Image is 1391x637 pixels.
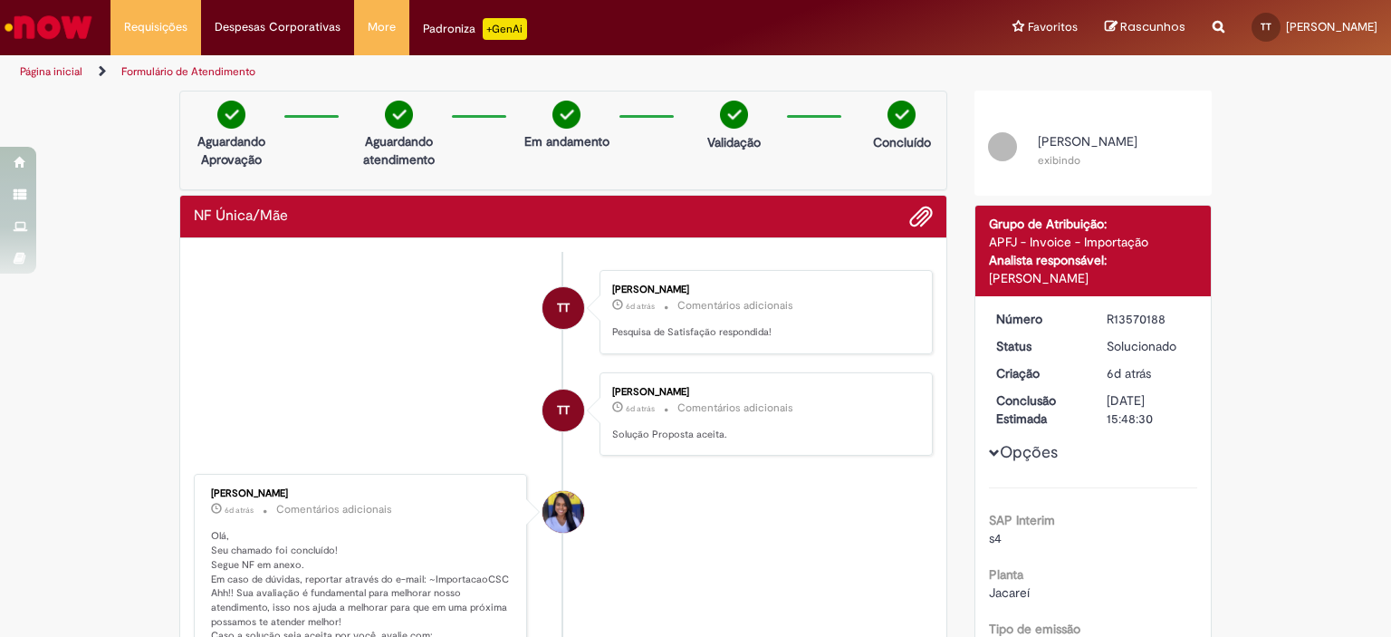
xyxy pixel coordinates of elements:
img: check-circle-green.png [720,101,748,129]
time: 26/09/2025 14:07:58 [626,301,655,312]
span: Jacareí [989,584,1030,601]
span: 6d atrás [225,505,254,516]
span: [PERSON_NAME] [1038,133,1137,150]
a: Página inicial [20,64,82,79]
div: Padroniza [423,18,527,40]
time: 26/09/2025 14:07:48 [626,403,655,414]
time: 26/09/2025 12:27:35 [225,505,254,516]
span: s4 [989,530,1002,546]
p: Aguardando atendimento [355,132,443,169]
button: Adicionar anexos [909,205,933,228]
span: TT [1261,21,1271,33]
span: Rascunhos [1120,18,1185,35]
span: 6d atrás [1107,365,1151,381]
time: 26/09/2025 11:40:39 [1107,365,1151,381]
dt: Conclusão Estimada [983,391,1094,428]
small: Comentários adicionais [276,502,392,517]
p: Em andamento [524,132,609,150]
small: Comentários adicionais [677,298,793,314]
ul: Trilhas de página [14,55,914,89]
span: 6d atrás [626,301,655,312]
div: Talita Tassi [542,390,584,431]
div: [PERSON_NAME] [612,387,914,398]
p: Aguardando Aprovação [187,132,275,169]
span: Favoritos [1028,18,1078,36]
p: Validação [707,133,761,151]
div: [PERSON_NAME] [211,488,513,499]
dt: Criação [983,364,1094,382]
div: R13570188 [1107,310,1191,328]
div: 26/09/2025 11:40:39 [1107,364,1191,382]
b: Tipo de emissão [989,621,1080,637]
h2: NF Única/Mãe Histórico de tíquete [194,208,288,225]
span: TT [557,286,570,330]
span: TT [557,389,570,432]
dt: Número [983,310,1094,328]
span: 6d atrás [626,403,655,414]
small: Comentários adicionais [677,401,793,416]
span: [PERSON_NAME] [1286,19,1377,34]
div: Talita Tassi [542,287,584,329]
div: [PERSON_NAME] [989,269,1198,287]
p: Concluído [873,133,931,151]
dt: Status [983,337,1094,355]
img: check-circle-green.png [217,101,245,129]
span: Despesas Corporativas [215,18,341,36]
b: Planta [989,566,1023,583]
img: check-circle-green.png [385,101,413,129]
small: exibindo [1038,153,1080,168]
p: +GenAi [483,18,527,40]
a: Formulário de Atendimento [121,64,255,79]
img: ServiceNow [2,9,95,45]
div: [PERSON_NAME] [612,285,914,295]
div: Solucionado [1107,337,1191,355]
img: check-circle-green.png [887,101,916,129]
a: Rascunhos [1105,19,1185,36]
p: Solução Proposta aceita. [612,428,914,442]
div: [DATE] 15:48:30 [1107,391,1191,428]
img: check-circle-green.png [552,101,580,129]
div: APFJ - Invoice - Importação [989,233,1198,251]
div: Vanesa Cardoso Da Silva Barros [542,491,584,533]
div: Analista responsável: [989,251,1198,269]
b: SAP Interim [989,512,1055,528]
span: Requisições [124,18,187,36]
div: Grupo de Atribuição: [989,215,1198,233]
p: Pesquisa de Satisfação respondida! [612,325,914,340]
span: More [368,18,396,36]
